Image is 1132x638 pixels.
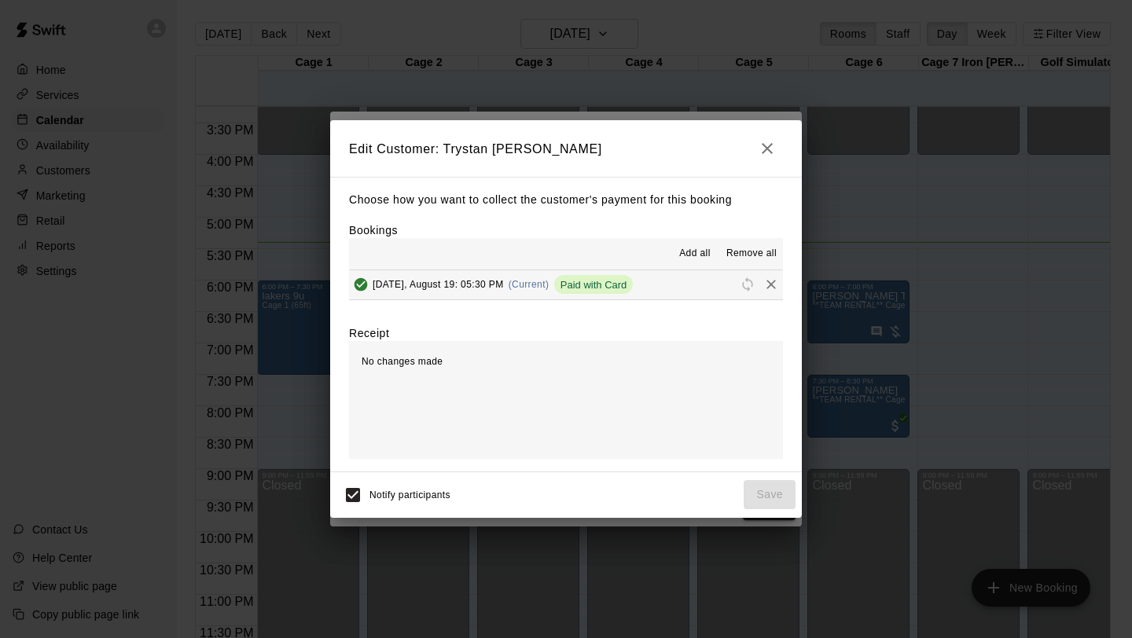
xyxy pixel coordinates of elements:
[373,279,504,290] span: [DATE], August 19: 05:30 PM
[670,241,720,266] button: Add all
[330,120,802,177] h2: Edit Customer: Trystan [PERSON_NAME]
[349,273,373,296] button: Added & Paid
[759,278,783,290] span: Remove
[679,246,711,262] span: Add all
[369,489,450,500] span: Notify participants
[726,246,777,262] span: Remove all
[736,278,759,290] span: Reschedule
[349,224,398,236] label: Bookings
[362,356,443,367] span: No changes made
[720,241,783,266] button: Remove all
[349,190,783,210] p: Choose how you want to collect the customer's payment for this booking
[554,279,634,291] span: Paid with Card
[349,325,389,341] label: Receipt
[509,279,549,290] span: (Current)
[349,270,783,299] button: Added & Paid[DATE], August 19: 05:30 PM(Current)Paid with CardRescheduleRemove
